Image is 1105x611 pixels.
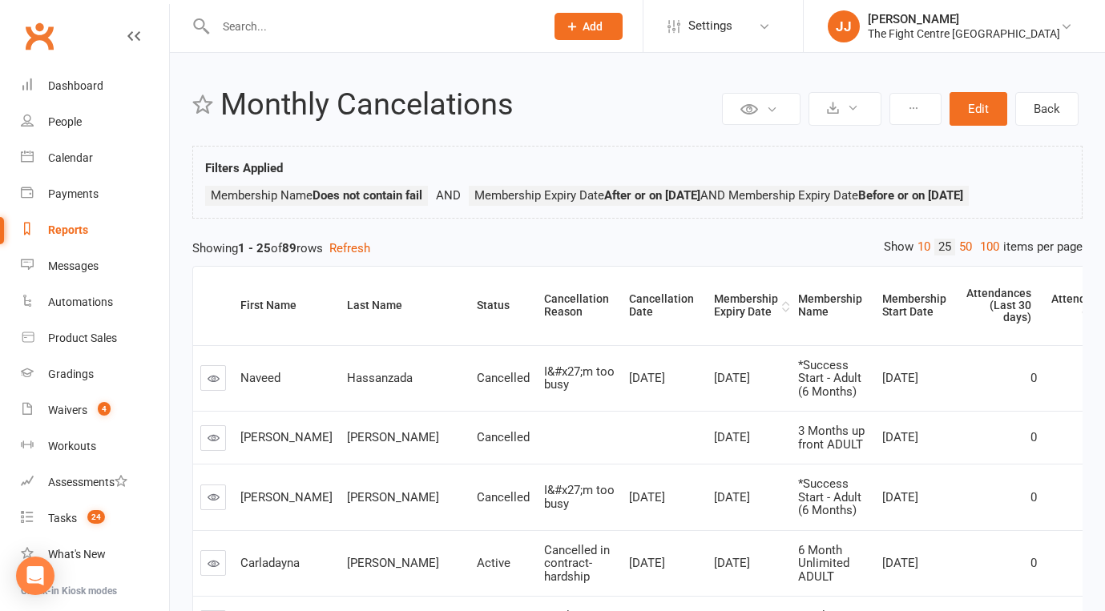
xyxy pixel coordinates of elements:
[48,368,94,380] div: Gradings
[858,188,963,203] strong: Before or on [DATE]
[220,88,718,122] h2: Monthly Cancelations
[976,239,1003,255] a: 100
[21,284,169,320] a: Automations
[913,239,934,255] a: 10
[714,490,750,504] span: [DATE]
[21,392,169,428] a: Waivers 4
[1030,430,1037,444] span: 0
[474,188,700,203] span: Membership Expiry Date
[798,476,861,517] span: *Success Start - Adult (6 Months)
[882,293,946,318] div: Membership Start Date
[1030,556,1037,570] span: 0
[48,404,87,416] div: Waivers
[882,371,918,385] span: [DATE]
[48,295,113,308] div: Automations
[48,259,99,272] div: Messages
[1015,92,1079,126] a: Back
[48,476,127,488] div: Assessments
[629,293,694,318] div: Cancellation Date
[240,556,300,570] span: Carladayna
[21,320,169,356] a: Product Sales
[240,371,280,385] span: Naveed
[16,557,54,595] div: Open Intercom Messenger
[21,212,169,248] a: Reports
[629,556,665,570] span: [DATE]
[629,490,665,504] span: [DATE]
[21,68,169,104] a: Dashboard
[477,490,530,504] span: Cancelled
[240,430,333,444] span: [PERSON_NAME]
[98,402,111,416] span: 4
[714,556,750,570] span: [DATE]
[21,428,169,464] a: Workouts
[347,490,439,504] span: [PERSON_NAME]
[882,556,918,570] span: [DATE]
[884,239,1083,255] div: Show items per page
[19,16,59,56] a: Clubworx
[868,12,1060,26] div: [PERSON_NAME]
[1030,371,1037,385] span: 0
[544,364,615,392] span: I&#x27;m too busy
[700,188,963,203] span: AND Membership Expiry Date
[21,500,169,537] a: Tasks 24
[955,239,976,255] a: 50
[313,188,422,203] strong: Does not contain fail
[544,543,610,584] span: Cancelled in contract- hardship
[347,556,439,570] span: [PERSON_NAME]
[48,187,99,200] div: Payments
[21,537,169,573] a: What's New
[882,490,918,504] span: [DATE]
[1030,490,1037,504] span: 0
[828,10,860,42] div: JJ
[347,371,413,385] span: Hassanzada
[347,299,457,312] div: Last Name
[211,188,422,203] span: Membership Name
[555,13,623,40] button: Add
[48,151,93,164] div: Calendar
[604,188,700,203] strong: After or on [DATE]
[238,241,271,255] strong: 1 - 25
[21,176,169,212] a: Payments
[48,512,77,525] div: Tasks
[950,92,1007,126] button: Edit
[583,20,603,33] span: Add
[477,299,524,312] div: Status
[714,371,750,385] span: [DATE]
[477,371,530,385] span: Cancelled
[329,239,370,258] button: Refresh
[87,510,105,524] span: 24
[798,358,861,399] span: *Success Start - Adult (6 Months)
[192,239,1083,258] div: Showing of rows
[21,248,169,284] a: Messages
[240,299,327,312] div: First Name
[714,293,778,318] div: Membership Expiry Date
[21,464,169,500] a: Assessments
[934,239,955,255] a: 25
[48,79,103,92] div: Dashboard
[48,332,117,344] div: Product Sales
[544,293,609,318] div: Cancellation Reason
[882,430,918,444] span: [DATE]
[798,543,849,584] span: 6 Month Unlimited ADULT
[347,430,439,444] span: [PERSON_NAME]
[544,483,615,511] span: I&#x27;m too busy
[48,223,88,236] div: Reports
[21,104,169,140] a: People
[48,440,96,452] div: Workouts
[966,287,1031,324] div: Attendances (Last 30 days)
[48,115,82,128] div: People
[688,8,732,44] span: Settings
[477,556,510,570] span: Active
[629,371,665,385] span: [DATE]
[240,490,333,504] span: [PERSON_NAME]
[205,161,283,175] strong: Filters Applied
[211,15,534,38] input: Search...
[282,241,296,255] strong: 89
[714,430,750,444] span: [DATE]
[48,548,106,561] div: What's New
[21,140,169,176] a: Calendar
[21,356,169,392] a: Gradings
[798,424,865,452] span: 3 Months up front ADULT
[477,430,530,444] span: Cancelled
[798,293,862,318] div: Membership Name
